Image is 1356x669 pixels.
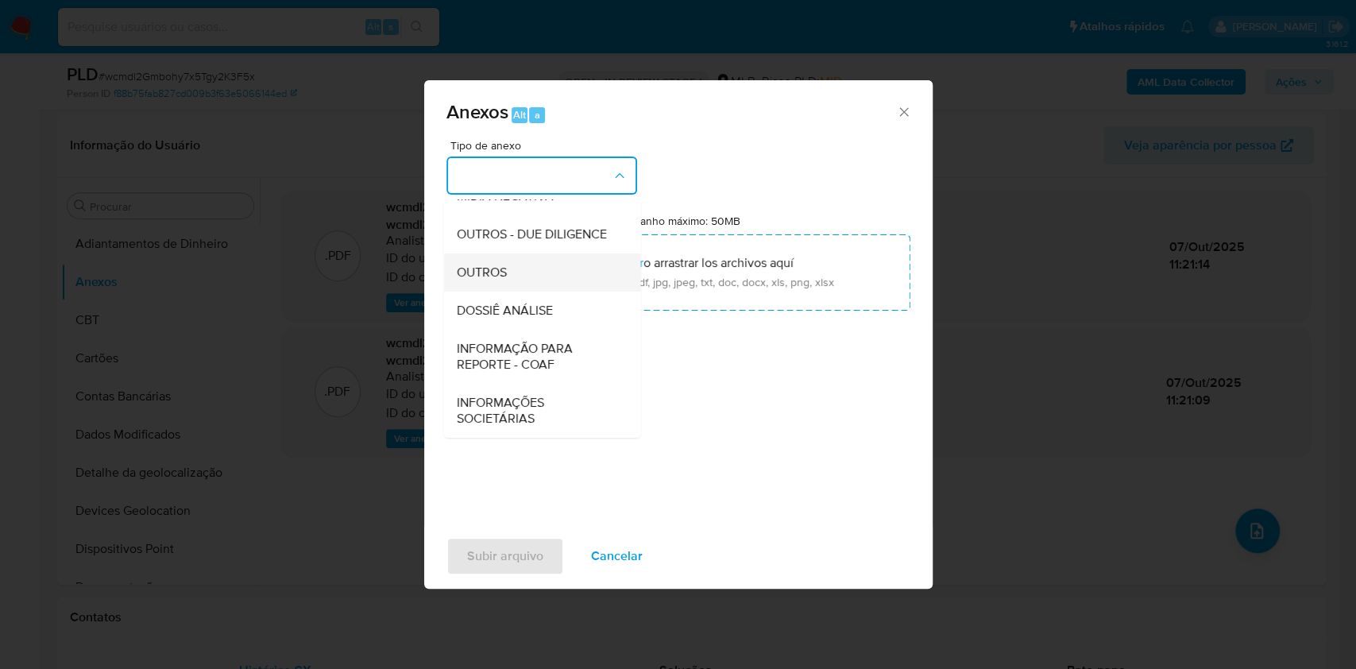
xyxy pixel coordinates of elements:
[456,341,618,373] span: INFORMAÇÃO PARA REPORTE - COAF
[456,303,552,319] span: DOSSIÊ ANÁLISE
[513,107,526,122] span: Alt
[591,539,643,574] span: Cancelar
[570,537,663,575] button: Cancelar
[535,107,540,122] span: a
[450,140,641,151] span: Tipo de anexo
[456,265,506,280] span: OUTROS
[896,104,910,118] button: Cerrar
[456,188,553,204] span: MIDIA NEGATIVA
[456,226,606,242] span: OUTROS - DUE DILIGENCE
[456,395,618,427] span: INFORMAÇÕES SOCIETÁRIAS
[446,98,508,126] span: Anexos
[620,214,740,228] label: Tamanho máximo: 50MB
